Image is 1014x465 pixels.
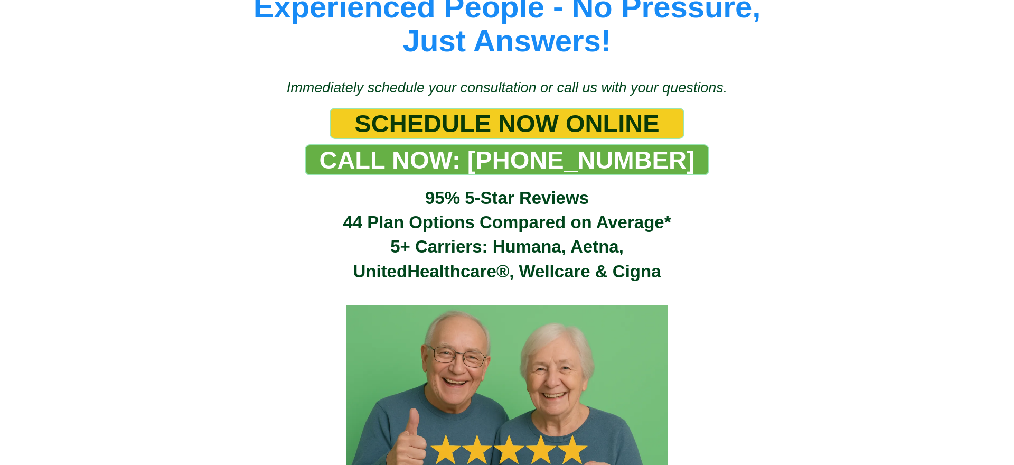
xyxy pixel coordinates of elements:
a: SCHEDULE NOW ONLINE [330,108,684,139]
span: 95% 5-Star Reviews [425,188,589,208]
span: Immediately schedule your consultation or call us with your questions. [287,80,727,96]
span: 44 Plan Options Compared on Average* [343,212,671,232]
span: CALL NOW: [PHONE_NUMBER] [319,145,694,174]
a: CALL NOW: 1-888-344-8881 [305,144,709,175]
span: 5+ Carriers: Humana, Aetna, [390,237,624,256]
span: Just Answers! [403,23,611,58]
span: UnitedHealthcare®, Wellcare & Cigna [353,262,661,281]
span: SCHEDULE NOW ONLINE [354,109,659,138]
